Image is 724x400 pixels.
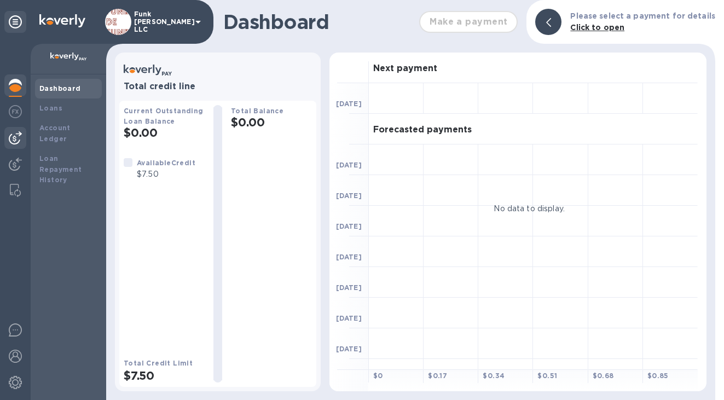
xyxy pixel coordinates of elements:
img: Foreign exchange [9,105,22,118]
b: Click to open [570,23,624,32]
b: [DATE] [336,253,362,261]
p: Funk [PERSON_NAME] LLC [134,10,189,33]
b: Current Outstanding Loan Balance [124,107,204,125]
b: Please select a payment for details [570,11,715,20]
b: Loan Repayment History [39,154,82,184]
b: [DATE] [336,222,362,230]
b: [DATE] [336,161,362,169]
b: $ 0.51 [537,372,557,380]
b: [DATE] [336,283,362,292]
b: $ 0 [373,372,383,380]
h3: Forecasted payments [373,125,472,135]
b: $ 0.34 [483,372,505,380]
b: Dashboard [39,84,81,92]
h2: $0.00 [231,115,312,129]
div: Unpin categories [4,11,26,33]
h2: $0.00 [124,126,205,140]
b: $ 0.17 [428,372,447,380]
b: Loans [39,104,62,112]
b: $ 0.68 [593,372,614,380]
b: [DATE] [336,314,362,322]
h2: $7.50 [124,369,205,382]
b: $ 0.85 [647,372,669,380]
img: Logo [39,14,85,27]
p: $7.50 [137,169,195,180]
b: [DATE] [336,192,362,200]
p: No data to display. [494,202,565,214]
b: [DATE] [336,100,362,108]
h1: Dashboard [223,10,414,33]
b: Account Ledger [39,124,71,143]
b: [DATE] [336,345,362,353]
h3: Next payment [373,63,437,74]
h3: Total credit line [124,82,312,92]
b: Total Credit Limit [124,359,193,367]
b: Total Balance [231,107,283,115]
b: Available Credit [137,159,195,167]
